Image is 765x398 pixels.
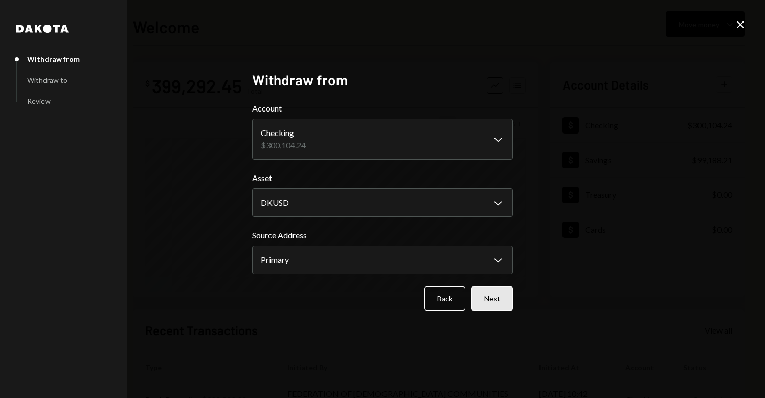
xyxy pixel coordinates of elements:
label: Source Address [252,229,513,241]
button: Account [252,119,513,160]
div: Review [27,97,51,105]
button: Back [424,286,465,311]
button: Source Address [252,246,513,274]
h2: Withdraw from [252,70,513,90]
label: Asset [252,172,513,184]
button: Asset [252,188,513,217]
button: Next [471,286,513,311]
div: Withdraw to [27,76,67,84]
label: Account [252,102,513,115]
div: Withdraw from [27,55,80,63]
